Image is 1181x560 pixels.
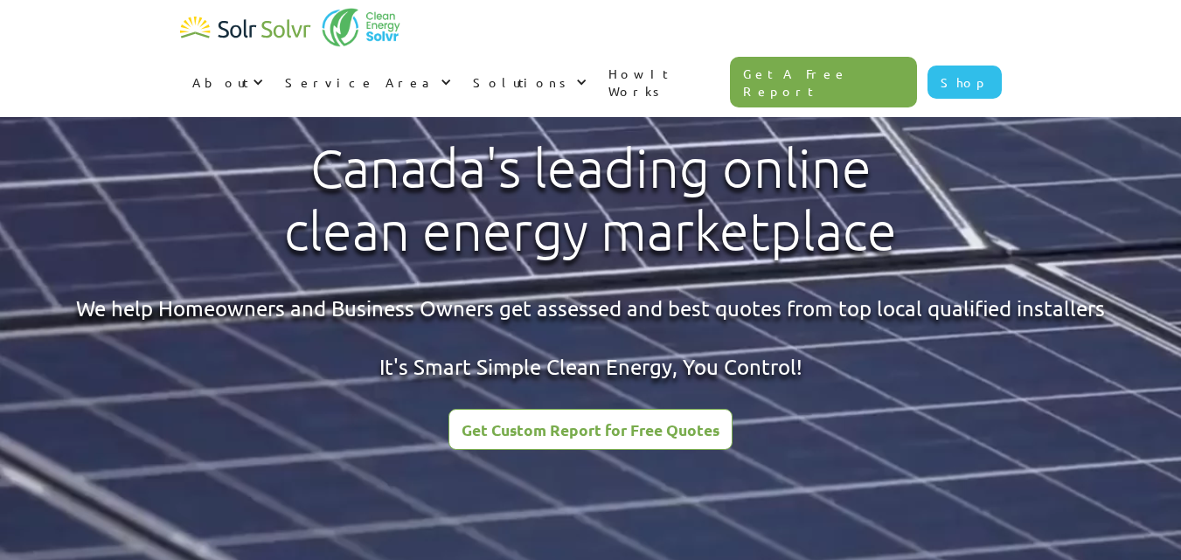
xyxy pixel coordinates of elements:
[285,73,436,91] div: Service Area
[192,73,248,91] div: About
[927,66,1002,99] a: Shop
[269,137,912,263] h1: Canada's leading online clean energy marketplace
[462,422,719,438] div: Get Custom Report for Free Quotes
[473,73,572,91] div: Solutions
[730,57,917,107] a: Get A Free Report
[76,294,1105,382] div: We help Homeowners and Business Owners get assessed and best quotes from top local qualified inst...
[448,409,733,450] a: Get Custom Report for Free Quotes
[596,47,731,117] a: How It Works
